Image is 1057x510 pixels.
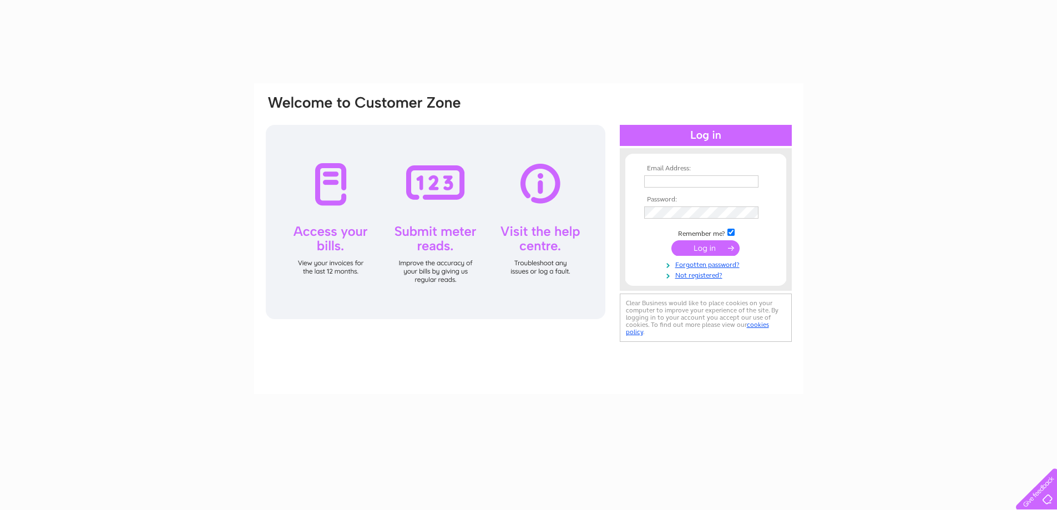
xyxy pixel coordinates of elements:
[641,165,770,173] th: Email Address:
[644,259,770,269] a: Forgotten password?
[620,294,792,342] div: Clear Business would like to place cookies on your computer to improve your experience of the sit...
[626,321,769,336] a: cookies policy
[641,227,770,238] td: Remember me?
[671,240,740,256] input: Submit
[641,196,770,204] th: Password:
[644,269,770,280] a: Not registered?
